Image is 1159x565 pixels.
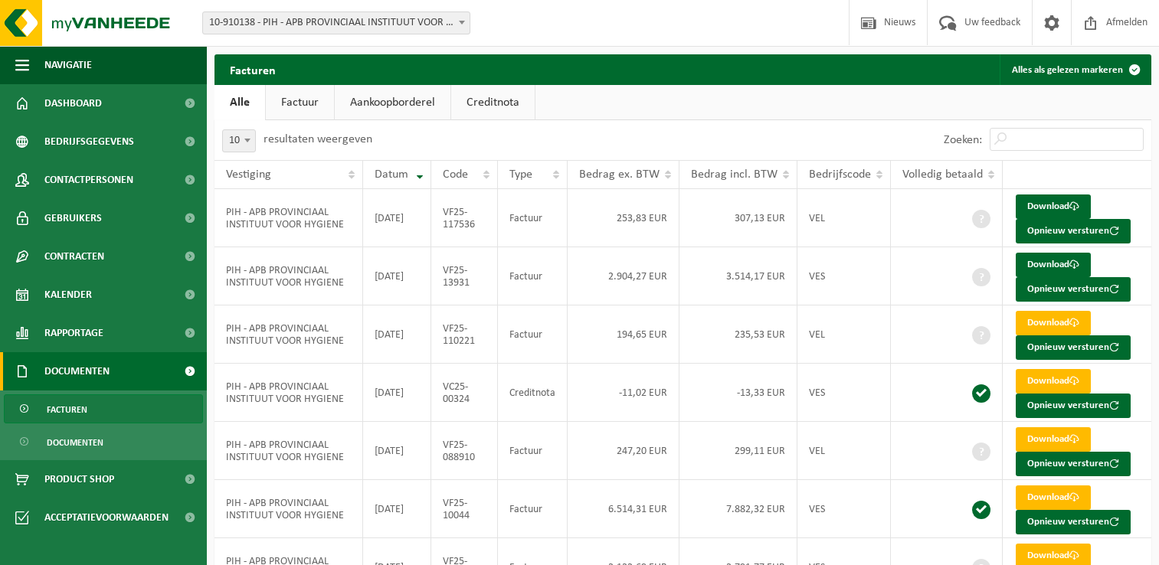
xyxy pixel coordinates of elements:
[797,480,891,538] td: VES
[797,247,891,305] td: VES
[47,395,87,424] span: Facturen
[679,364,797,422] td: -13,33 EUR
[568,422,679,480] td: 247,20 EUR
[431,305,498,364] td: VF25-110221
[214,305,363,364] td: PIH - APB PROVINCIAAL INSTITUUT VOOR HYGIENE
[202,11,470,34] span: 10-910138 - PIH - APB PROVINCIAAL INSTITUUT VOOR HYGIENE - ANTWERPEN
[44,237,104,276] span: Contracten
[1016,452,1131,476] button: Opnieuw versturen
[679,480,797,538] td: 7.882,32 EUR
[809,168,871,181] span: Bedrijfscode
[691,168,778,181] span: Bedrag incl. BTW
[451,85,535,120] a: Creditnota
[363,364,431,422] td: [DATE]
[498,247,568,305] td: Factuur
[44,352,110,390] span: Documenten
[4,394,203,423] a: Facturen
[679,247,797,305] td: 3.514,17 EUR
[1016,277,1131,302] button: Opnieuw versturen
[1016,194,1091,219] a: Download
[1016,311,1091,335] a: Download
[226,168,271,181] span: Vestiging
[1016,253,1091,277] a: Download
[944,134,982,146] label: Zoeken:
[203,12,470,34] span: 10-910138 - PIH - APB PROVINCIAAL INSTITUUT VOOR HYGIENE - ANTWERPEN
[431,480,498,538] td: VF25-10044
[568,480,679,538] td: 6.514,31 EUR
[498,364,568,422] td: Creditnota
[902,168,983,181] span: Volledig betaald
[431,422,498,480] td: VF25-088910
[498,422,568,480] td: Factuur
[797,305,891,364] td: VEL
[44,460,114,498] span: Product Shop
[1000,54,1150,85] button: Alles als gelezen markeren
[363,247,431,305] td: [DATE]
[214,54,291,84] h2: Facturen
[1016,335,1131,360] button: Opnieuw versturen
[214,480,363,538] td: PIH - APB PROVINCIAAL INSTITUUT VOOR HYGIENE
[797,422,891,480] td: VEL
[363,480,431,538] td: [DATE]
[568,364,679,422] td: -11,02 EUR
[1016,510,1131,534] button: Opnieuw versturen
[1016,369,1091,394] a: Download
[4,427,203,456] a: Documenten
[1016,485,1091,510] a: Download
[214,422,363,480] td: PIH - APB PROVINCIAAL INSTITUUT VOOR HYGIENE
[363,305,431,364] td: [DATE]
[44,122,134,161] span: Bedrijfsgegevens
[1016,427,1091,452] a: Download
[375,168,408,181] span: Datum
[44,314,103,352] span: Rapportage
[44,161,133,199] span: Contactpersonen
[44,498,169,537] span: Acceptatievoorwaarden
[214,247,363,305] td: PIH - APB PROVINCIAAL INSTITUUT VOOR HYGIENE
[266,85,334,120] a: Factuur
[679,189,797,247] td: 307,13 EUR
[797,189,891,247] td: VEL
[1016,394,1131,418] button: Opnieuw versturen
[797,364,891,422] td: VES
[335,85,450,120] a: Aankoopborderel
[443,168,468,181] span: Code
[44,84,102,122] span: Dashboard
[679,422,797,480] td: 299,11 EUR
[223,130,255,152] span: 10
[363,422,431,480] td: [DATE]
[568,305,679,364] td: 194,65 EUR
[431,189,498,247] td: VF25-117536
[214,364,363,422] td: PIH - APB PROVINCIAAL INSTITUUT VOOR HYGIENE
[47,428,103,457] span: Documenten
[568,189,679,247] td: 253,83 EUR
[509,168,532,181] span: Type
[579,168,660,181] span: Bedrag ex. BTW
[498,480,568,538] td: Factuur
[214,189,363,247] td: PIH - APB PROVINCIAAL INSTITUUT VOOR HYGIENE
[222,129,256,152] span: 10
[1016,219,1131,243] button: Opnieuw versturen
[44,46,92,84] span: Navigatie
[679,305,797,364] td: 235,53 EUR
[214,85,265,120] a: Alle
[498,189,568,247] td: Factuur
[264,133,372,145] label: resultaten weergeven
[431,247,498,305] td: VF25-13931
[498,305,568,364] td: Factuur
[568,247,679,305] td: 2.904,27 EUR
[363,189,431,247] td: [DATE]
[44,199,102,237] span: Gebruikers
[431,364,498,422] td: VC25-00324
[44,276,92,314] span: Kalender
